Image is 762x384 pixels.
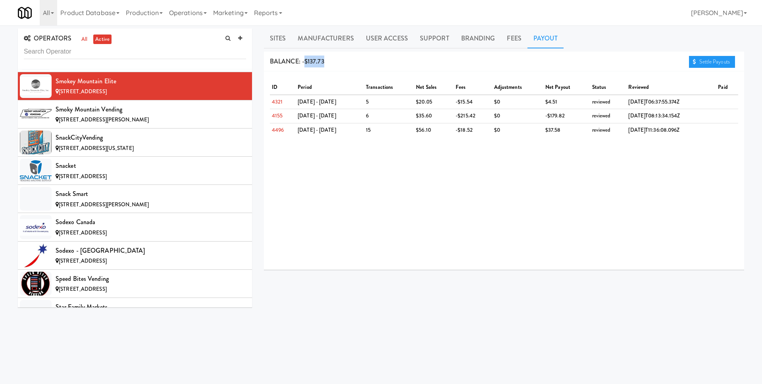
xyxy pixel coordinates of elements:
span: BALANCE: -$137.73 [270,57,324,66]
th: status [590,81,627,95]
a: 4321 [272,98,283,106]
a: Settle Payouts [689,56,735,68]
th: transactions [364,81,414,95]
li: SnackCityVending[STREET_ADDRESS][US_STATE] [18,129,252,157]
td: $0 [492,109,543,123]
input: Search Operator [24,44,246,59]
img: Micromart [18,6,32,20]
span: [STREET_ADDRESS][PERSON_NAME] [59,116,149,123]
td: [DATE]T11:36:08.096Z [626,123,716,137]
a: 4155 [272,112,283,119]
a: Branding [455,29,501,48]
td: -$215.42 [454,109,492,123]
span: [STREET_ADDRESS] [59,229,107,236]
td: -$15.54 [454,95,492,109]
td: reviewed [590,109,627,123]
td: $20.05 [414,95,454,109]
td: $37.58 [543,123,590,137]
th: fees [454,81,492,95]
div: SnackCityVending [56,132,246,144]
td: 6 [364,109,414,123]
a: 4496 [272,126,284,134]
td: [DATE]T08:13:34.154Z [626,109,716,123]
td: $56.10 [414,123,454,137]
a: Support [414,29,455,48]
td: reviewed [590,95,627,109]
a: Fees [501,29,527,48]
th: net payout [543,81,590,95]
td: [DATE] - [DATE] [296,109,364,123]
li: Sodexo Canada[STREET_ADDRESS] [18,213,252,241]
li: Smoky Mountain Vending[STREET_ADDRESS][PERSON_NAME] [18,100,252,129]
td: [DATE]T06:37:55.374Z [626,95,716,109]
span: [STREET_ADDRESS] [59,88,107,95]
td: $0 [492,95,543,109]
td: 5 [364,95,414,109]
li: Speed Bites Vending[STREET_ADDRESS] [18,270,252,298]
td: $4.51 [543,95,590,109]
li: Smokey Mountain Elite[STREET_ADDRESS] [18,72,252,100]
th: adjustments [492,81,543,95]
a: Payout [527,29,564,48]
a: active [93,35,112,44]
td: $0 [492,123,543,137]
li: Star Family Markets[STREET_ADDRESS] [18,298,252,326]
td: -$179.82 [543,109,590,123]
td: reviewed [590,123,627,137]
div: Speed Bites Vending [56,273,246,285]
span: [STREET_ADDRESS][PERSON_NAME] [59,201,149,208]
th: period [296,81,364,95]
td: [DATE] - [DATE] [296,95,364,109]
li: Snack Smart[STREET_ADDRESS][PERSON_NAME] [18,185,252,213]
a: all [79,35,89,44]
div: Sodexo - [GEOGRAPHIC_DATA] [56,245,246,257]
a: Sites [264,29,292,48]
td: 15 [364,123,414,137]
th: reviewed [626,81,716,95]
span: [STREET_ADDRESS] [59,173,107,180]
td: [DATE] - [DATE] [296,123,364,137]
div: Smokey Mountain Elite [56,75,246,87]
span: [STREET_ADDRESS][US_STATE] [59,144,134,152]
li: Sodexo - [GEOGRAPHIC_DATA][STREET_ADDRESS] [18,242,252,270]
span: [STREET_ADDRESS] [59,285,107,293]
span: OPERATORS [24,34,71,43]
td: -$18.52 [454,123,492,137]
th: net sales [414,81,454,95]
div: Star Family Markets [56,301,246,313]
div: Snacket [56,160,246,172]
li: Snacket[STREET_ADDRESS] [18,157,252,185]
a: User Access [360,29,414,48]
td: $35.60 [414,109,454,123]
div: Sodexo Canada [56,216,246,228]
div: Snack Smart [56,188,246,200]
a: Manufacturers [292,29,360,48]
span: [STREET_ADDRESS] [59,257,107,265]
div: Smoky Mountain Vending [56,104,246,115]
th: paid [716,81,738,95]
th: ID [270,81,296,95]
